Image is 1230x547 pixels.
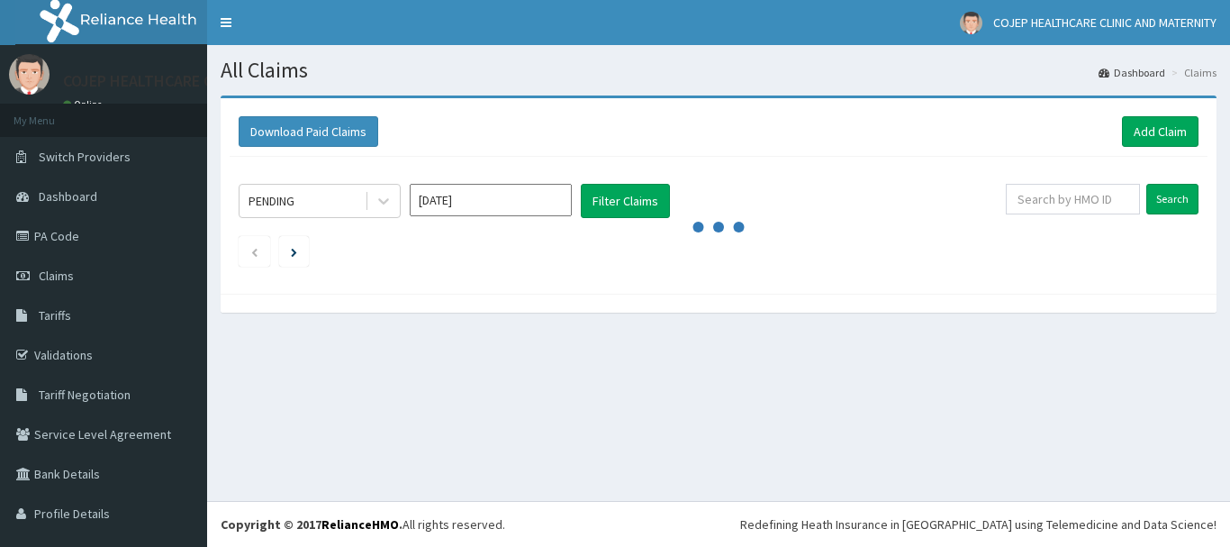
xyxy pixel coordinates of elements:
[581,184,670,218] button: Filter Claims
[39,307,71,324] span: Tariffs
[250,243,258,260] a: Previous page
[63,98,106,111] a: Online
[39,387,131,403] span: Tariff Negotiation
[63,73,366,89] p: COJEP HEALTHCARE CLINIC AND MATERNITY
[39,188,97,205] span: Dashboard
[321,516,399,533] a: RelianceHMO
[221,516,402,533] strong: Copyright © 2017 .
[1099,65,1165,80] a: Dashboard
[239,116,378,147] button: Download Paid Claims
[960,12,982,34] img: User Image
[740,515,1216,533] div: Redefining Heath Insurance in [GEOGRAPHIC_DATA] using Telemedicine and Data Science!
[993,14,1216,31] span: COJEP HEALTHCARE CLINIC AND MATERNITY
[9,54,50,95] img: User Image
[1006,184,1140,214] input: Search by HMO ID
[1167,65,1216,80] li: Claims
[39,268,74,284] span: Claims
[291,243,297,260] a: Next page
[249,192,294,210] div: PENDING
[692,200,746,254] svg: audio-loading
[221,59,1216,82] h1: All Claims
[207,501,1230,547] footer: All rights reserved.
[410,184,572,216] input: Select Month and Year
[39,149,131,165] span: Switch Providers
[1122,116,1198,147] a: Add Claim
[1146,184,1198,214] input: Search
